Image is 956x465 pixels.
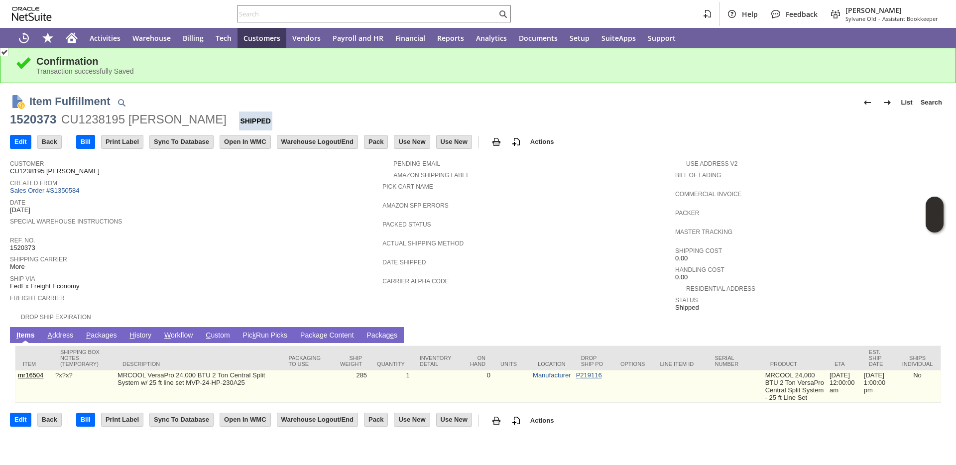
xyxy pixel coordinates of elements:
input: Sync To Database [150,135,213,148]
input: Search [238,8,497,20]
span: Sylvane Old [845,15,876,22]
a: Handling Cost [675,266,724,273]
span: H [129,331,134,339]
div: Item [23,361,45,367]
a: Use Address V2 [686,160,737,167]
a: Items [14,331,37,341]
a: Analytics [470,28,513,48]
a: Special Warehouse Instructions [10,218,122,225]
a: Packer [675,210,699,217]
a: Status [675,297,698,304]
a: Residential Address [686,285,755,292]
div: 1520373 [10,112,56,127]
a: Support [642,28,682,48]
input: Back [38,413,61,426]
div: ETA [835,361,854,367]
a: Setup [564,28,596,48]
span: Support [648,33,676,43]
span: Assistant Bookkeeper [882,15,938,22]
td: No [894,370,941,403]
td: 1 [369,370,412,403]
input: Warehouse Logout/End [277,135,358,148]
input: Print Label [102,135,143,148]
span: Oracle Guided Learning Widget. To move around, please hold and drag [926,215,944,233]
td: MRCOOL VersaPro 24,000 BTU 2 Ton Central Split System w/ 25 ft line set MVP-24-HP-230A25 [115,370,281,403]
img: Quick Find [116,97,127,109]
a: Custom [203,331,232,341]
span: W [164,331,171,339]
input: Back [38,135,61,148]
a: Date Shipped [382,259,426,266]
a: Customers [238,28,286,48]
span: Vendors [292,33,321,43]
img: add-record.svg [510,136,522,148]
input: Open In WMC [220,135,270,148]
a: Actions [526,417,558,424]
a: Ship Via [10,275,35,282]
span: [PERSON_NAME] [845,5,938,15]
div: Packaging to Use [288,355,323,367]
svg: Search [497,8,509,20]
a: PickRun Picks [240,331,290,341]
a: SuiteApps [596,28,642,48]
input: Bill [77,135,95,148]
span: Payroll and HR [333,33,383,43]
span: Reports [437,33,464,43]
span: Warehouse [132,33,171,43]
div: Units [500,361,523,367]
span: Documents [519,33,558,43]
a: List [897,95,917,111]
input: Open In WMC [220,413,270,426]
a: Date [10,199,25,206]
svg: Shortcuts [42,32,54,44]
a: Carrier Alpha Code [382,278,449,285]
a: History [127,331,154,341]
div: Transaction successfully Saved [36,67,941,75]
span: P [86,331,91,339]
a: Package Content [298,331,356,341]
div: Est. Ship Date [869,349,887,367]
a: Documents [513,28,564,48]
svg: Home [66,32,78,44]
td: [DATE] 1:00:00 pm [861,370,894,403]
svg: Recent Records [18,32,30,44]
a: Warehouse [126,28,177,48]
span: I [16,331,18,339]
div: Shipping Box Notes (Temporary) [60,349,108,367]
td: MRCOOL 24,000 BTU 2 Ton VersaPro Central Split System - 25 ft Line Set [763,370,827,403]
div: Confirmation [36,56,941,67]
input: Edit [10,413,31,426]
span: Shipped [675,304,699,312]
div: Options [620,361,645,367]
input: Use New [437,413,472,426]
a: Manufacturer [533,371,571,379]
td: ?x?x? [53,370,115,403]
span: g [320,331,324,339]
span: [DATE] [10,206,30,214]
span: Help [742,9,758,19]
input: Warehouse Logout/End [277,413,358,426]
a: mr16504 [18,371,43,379]
div: Ship Weight [339,355,362,367]
span: e [390,331,394,339]
a: Address [45,331,76,341]
span: Setup [570,33,590,43]
a: Recent Records [12,28,36,48]
a: Shipping Cost [675,247,722,254]
span: Activities [90,33,120,43]
div: Shortcuts [36,28,60,48]
a: Home [60,28,84,48]
a: Bill Of Lading [675,172,721,179]
div: Line Item ID [660,361,700,367]
img: print.svg [490,136,502,148]
a: Shipping Carrier [10,256,67,263]
span: FedEx Freight Economy [10,282,79,290]
a: Packages [364,331,400,341]
div: Inventory Detail [420,355,454,367]
span: 1520373 [10,244,35,252]
input: Sync To Database [150,413,213,426]
img: add-record.svg [510,415,522,427]
input: Pack [364,135,387,148]
input: Bill [77,413,95,426]
span: Tech [216,33,232,43]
